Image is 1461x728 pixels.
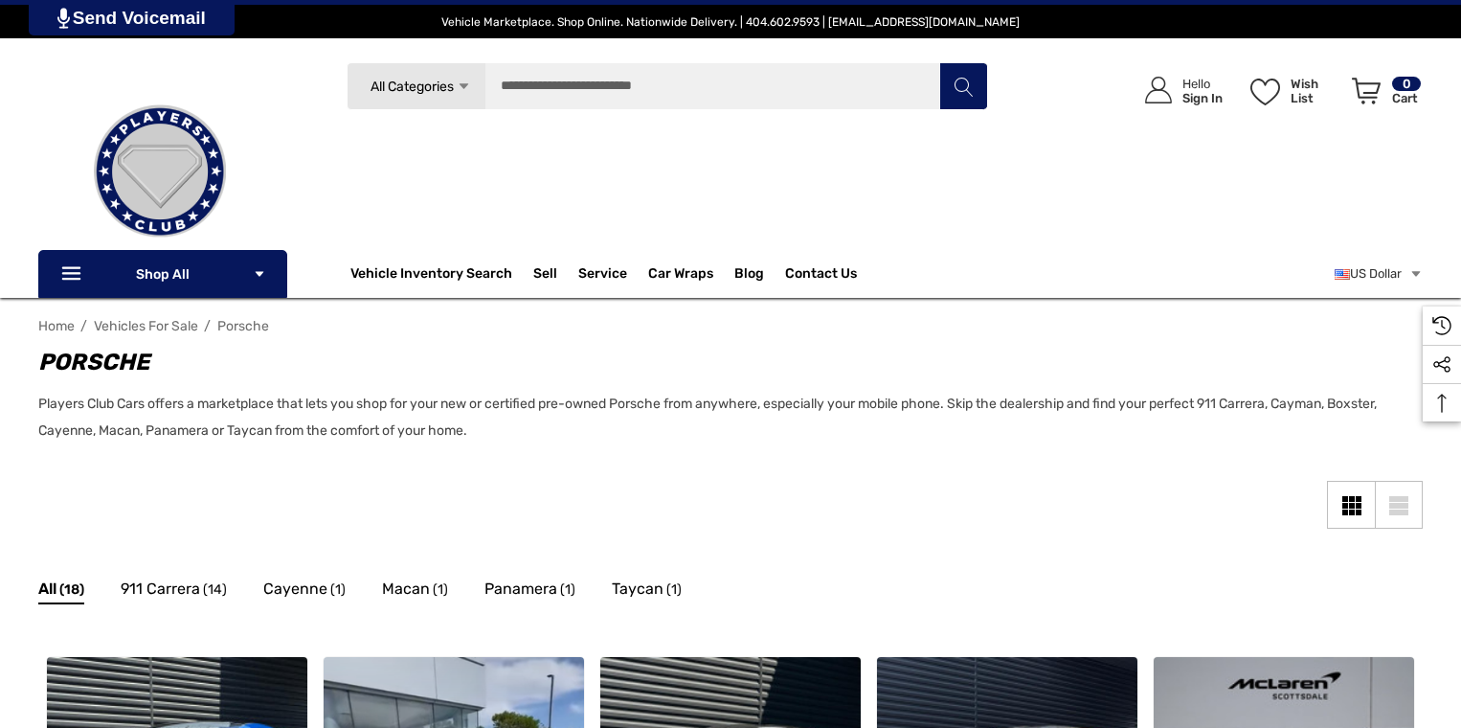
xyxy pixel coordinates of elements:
a: Porsche [217,318,269,334]
svg: Wish List [1250,79,1280,105]
a: Button Go To Sub Category Panamera [484,577,575,607]
span: All Categories [371,79,454,95]
span: Vehicle Marketplace. Shop Online. Nationwide Delivery. | 404.602.9593 | [EMAIL_ADDRESS][DOMAIN_NAME] [441,15,1020,29]
img: PjwhLS0gR2VuZXJhdG9yOiBHcmF2aXQuaW8gLS0+PHN2ZyB4bWxucz0iaHR0cDovL3d3dy53My5vcmcvMjAwMC9zdmciIHhtb... [57,8,70,29]
span: (18) [59,578,84,603]
span: (1) [330,578,346,603]
span: (14) [203,578,227,603]
svg: Top [1423,394,1461,413]
a: Blog [734,265,764,286]
a: Sign in [1123,57,1232,124]
span: (1) [560,578,575,603]
a: Button Go To Sub Category 911 Carrera [121,577,227,607]
a: All Categories Icon Arrow Down Icon Arrow Up [347,62,485,110]
a: Button Go To Sub Category Macan [382,577,448,607]
span: Cayenne [263,577,327,602]
a: List View [1375,481,1423,529]
svg: Icon User Account [1145,77,1172,103]
span: Car Wraps [648,265,713,286]
img: Players Club | Cars For Sale [64,76,256,267]
svg: Icon Line [59,263,88,285]
button: Search [939,62,987,110]
span: Taycan [612,577,663,602]
a: Home [38,318,75,334]
span: (1) [666,578,682,603]
a: Wish List Wish List [1242,57,1343,124]
h1: Porsche [38,345,1404,379]
span: 911 Carrera [121,577,200,602]
a: Contact Us [785,265,857,286]
a: Button Go To Sub Category Taycan [612,577,682,607]
a: USD [1335,255,1423,293]
svg: Review Your Cart [1352,78,1381,104]
a: Car Wraps [648,255,734,293]
a: Service [578,265,627,286]
a: Button Go To Sub Category Cayenne [263,577,346,607]
p: Players Club Cars offers a marketplace that lets you shop for your new or certified pre-owned Por... [38,391,1404,444]
p: Shop All [38,250,287,298]
nav: Breadcrumb [38,309,1423,343]
span: Panamera [484,577,557,602]
p: Cart [1392,91,1421,105]
svg: Social Media [1432,355,1451,375]
p: 0 [1392,77,1421,91]
span: All [38,577,56,602]
svg: Icon Arrow Down [457,80,471,94]
p: Hello [1182,77,1223,91]
p: Sign In [1182,91,1223,105]
svg: Recently Viewed [1432,316,1451,335]
p: Wish List [1291,77,1341,105]
span: (1) [433,578,448,603]
a: Cart with 0 items [1343,57,1423,132]
a: Sell [533,255,578,293]
span: Macan [382,577,430,602]
svg: Icon Arrow Down [253,267,266,281]
a: Vehicles For Sale [94,318,198,334]
a: Vehicle Inventory Search [350,265,512,286]
a: Grid View [1327,481,1375,529]
span: Sell [533,265,557,286]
